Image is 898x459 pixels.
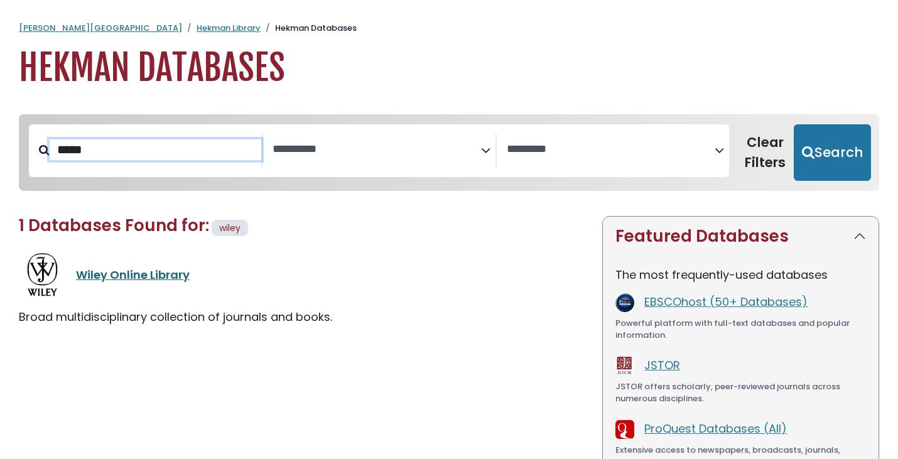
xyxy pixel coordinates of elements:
[50,139,261,160] input: Search database by title or keyword
[644,357,680,373] a: JSTOR
[615,381,866,405] div: JSTOR offers scholarly, peer-reviewed journals across numerous disciplines.
[19,214,209,237] span: 1 Databases Found for:
[76,267,190,283] a: Wiley Online Library
[737,124,794,181] button: Clear Filters
[644,294,808,310] a: EBSCOhost (50+ Databases)
[219,222,241,234] span: wiley
[197,22,261,34] a: Hekman Library
[19,114,879,191] nav: Search filters
[19,22,182,34] a: [PERSON_NAME][GEOGRAPHIC_DATA]
[794,124,871,181] button: Submit for Search Results
[615,317,866,342] div: Powerful platform with full-text databases and popular information.
[19,308,587,325] div: Broad multidisciplinary collection of journals and books.
[19,47,879,89] h1: Hekman Databases
[644,421,787,436] a: ProQuest Databases (All)
[615,266,866,283] p: The most frequently-used databases
[273,143,480,156] textarea: Search
[261,22,357,35] li: Hekman Databases
[507,143,715,156] textarea: Search
[603,217,879,256] button: Featured Databases
[19,22,879,35] nav: breadcrumb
